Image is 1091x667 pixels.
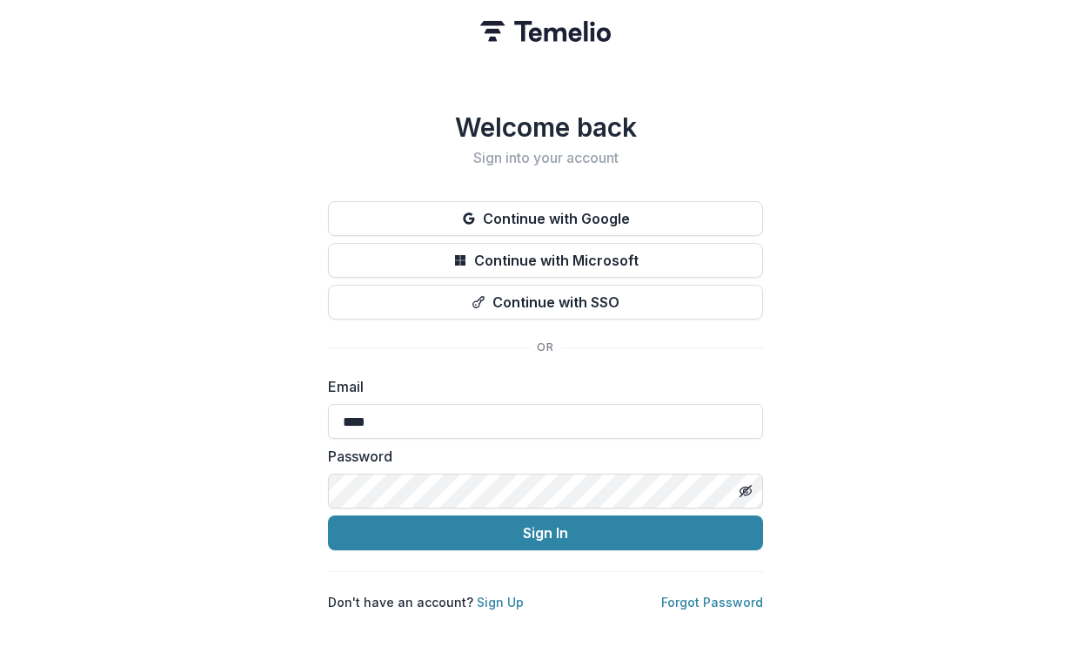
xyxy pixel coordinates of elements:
img: Temelio [480,21,611,42]
button: Sign In [328,515,763,550]
label: Email [328,376,753,397]
button: Continue with SSO [328,285,763,320]
h1: Welcome back [328,111,763,143]
button: Continue with Google [328,201,763,236]
button: Continue with Microsoft [328,243,763,278]
a: Sign Up [477,595,524,610]
button: Toggle password visibility [732,477,760,505]
p: Don't have an account? [328,593,524,611]
label: Password [328,446,753,467]
h2: Sign into your account [328,150,763,166]
a: Forgot Password [661,595,763,610]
